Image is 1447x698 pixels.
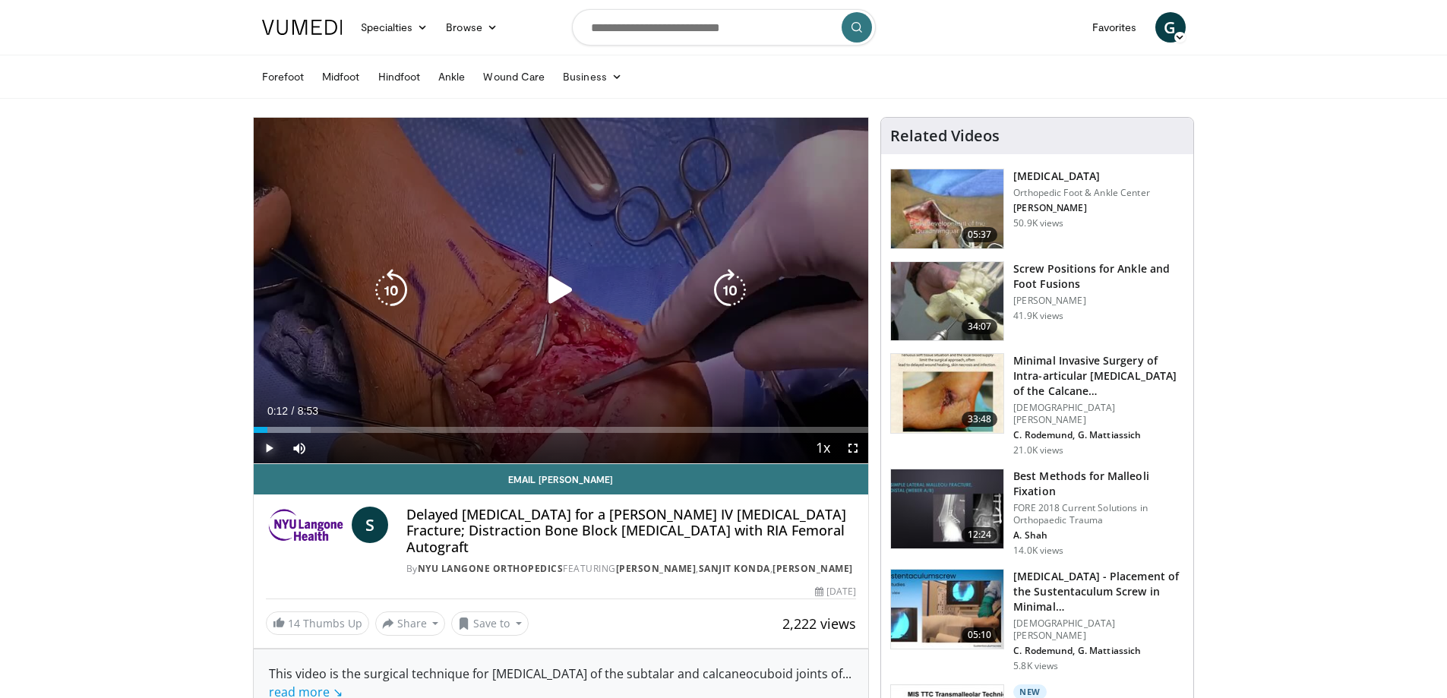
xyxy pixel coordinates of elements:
[890,353,1184,456] a: 33:48 Minimal Invasive Surgery of Intra-articular [MEDICAL_DATA] of the Calcane… [DEMOGRAPHIC_DAT...
[474,62,554,92] a: Wound Care
[406,507,856,556] h4: Delayed [MEDICAL_DATA] for a [PERSON_NAME] IV [MEDICAL_DATA] Fracture; Distraction Bone Block [ME...
[254,433,284,463] button: Play
[1013,217,1063,229] p: 50.9K views
[288,616,300,630] span: 14
[1013,645,1184,657] p: C. Rodemund, G. Mattiassich
[1013,429,1184,441] p: C. Rodemund, G. Mattiassich
[253,62,314,92] a: Forefoot
[1013,569,1184,614] h3: [MEDICAL_DATA] - Placement of the Sustentaculum Screw in Minimal…
[554,62,631,92] a: Business
[1013,502,1184,526] p: FORE 2018 Current Solutions in Orthopaedic Trauma
[1013,469,1184,499] h3: Best Methods for Malleoli Fixation
[1013,295,1184,307] p: [PERSON_NAME]
[962,412,998,427] span: 33:48
[891,169,1003,248] img: 545635_3.png.150x105_q85_crop-smart_upscale.jpg
[451,611,529,636] button: Save to
[313,62,369,92] a: Midfoot
[962,527,998,542] span: 12:24
[1083,12,1146,43] a: Favorites
[1013,660,1058,672] p: 5.8K views
[375,611,446,636] button: Share
[418,562,564,575] a: NYU Langone Orthopedics
[284,433,314,463] button: Mute
[891,354,1003,433] img: 35a50d49-627e-422b-a069-3479b31312bc.150x105_q85_crop-smart_upscale.jpg
[1013,529,1184,542] p: A. Shah
[699,562,770,575] a: Sanjit Konda
[962,319,998,334] span: 34:07
[406,562,856,576] div: By FEATURING , ,
[437,12,507,43] a: Browse
[1013,310,1063,322] p: 41.9K views
[890,169,1184,249] a: 05:37 [MEDICAL_DATA] Orthopedic Foot & Ankle Center [PERSON_NAME] 50.9K views
[782,614,856,633] span: 2,222 views
[267,405,288,417] span: 0:12
[352,507,388,543] a: S
[262,20,343,35] img: VuMedi Logo
[352,12,438,43] a: Specialties
[1013,261,1184,292] h3: Screw Positions for Ankle and Foot Fusions
[1013,353,1184,399] h3: Minimal Invasive Surgery of Intra-articular [MEDICAL_DATA] of the Calcane…
[1013,545,1063,557] p: 14.0K views
[890,261,1184,342] a: 34:07 Screw Positions for Ankle and Foot Fusions [PERSON_NAME] 41.9K views
[1013,202,1150,214] p: [PERSON_NAME]
[807,433,838,463] button: Playback Rate
[815,585,856,599] div: [DATE]
[838,433,868,463] button: Fullscreen
[890,127,1000,145] h4: Related Videos
[254,464,869,494] a: Email [PERSON_NAME]
[890,469,1184,557] a: 12:24 Best Methods for Malleoli Fixation FORE 2018 Current Solutions in Orthopaedic Trauma A. Sha...
[572,9,876,46] input: Search topics, interventions
[429,62,474,92] a: Ankle
[254,118,869,464] video-js: Video Player
[1013,444,1063,456] p: 21.0K views
[962,627,998,643] span: 05:10
[772,562,853,575] a: [PERSON_NAME]
[266,611,369,635] a: 14 Thumbs Up
[266,507,346,543] img: NYU Langone Orthopedics
[298,405,318,417] span: 8:53
[1013,402,1184,426] p: [DEMOGRAPHIC_DATA][PERSON_NAME]
[369,62,430,92] a: Hindfoot
[616,562,697,575] a: [PERSON_NAME]
[891,469,1003,548] img: bb3c647c-2c54-4102-bd4b-4b25814f39ee.150x105_q85_crop-smart_upscale.jpg
[254,427,869,433] div: Progress Bar
[891,262,1003,341] img: 67572_0000_3.png.150x105_q85_crop-smart_upscale.jpg
[1013,169,1150,184] h3: [MEDICAL_DATA]
[1155,12,1186,43] a: G
[962,227,998,242] span: 05:37
[1013,617,1184,642] p: [DEMOGRAPHIC_DATA][PERSON_NAME]
[292,405,295,417] span: /
[1013,187,1150,199] p: Orthopedic Foot & Ankle Center
[891,570,1003,649] img: ac27e1f5-cff1-4027-8ce1-cb5572e89b57.150x105_q85_crop-smart_upscale.jpg
[890,569,1184,672] a: 05:10 [MEDICAL_DATA] - Placement of the Sustentaculum Screw in Minimal… [DEMOGRAPHIC_DATA][PERSON...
